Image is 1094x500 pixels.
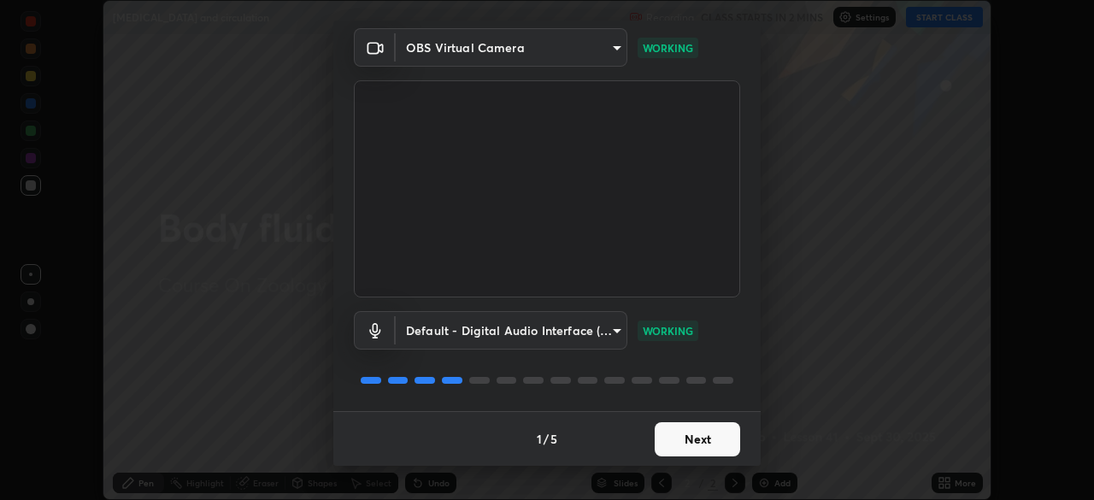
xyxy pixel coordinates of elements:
[643,323,693,338] p: WORKING
[396,311,627,350] div: OBS Virtual Camera
[544,430,549,448] h4: /
[655,422,740,456] button: Next
[396,28,627,67] div: OBS Virtual Camera
[643,40,693,56] p: WORKING
[537,430,542,448] h4: 1
[550,430,557,448] h4: 5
